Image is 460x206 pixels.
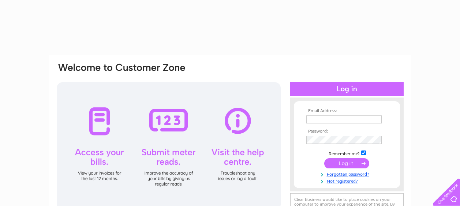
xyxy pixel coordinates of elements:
[306,177,389,184] a: Not registered?
[304,129,389,134] th: Password:
[304,149,389,157] td: Remember me?
[304,108,389,114] th: Email Address:
[324,158,369,168] input: Submit
[306,170,389,177] a: Forgotten password?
